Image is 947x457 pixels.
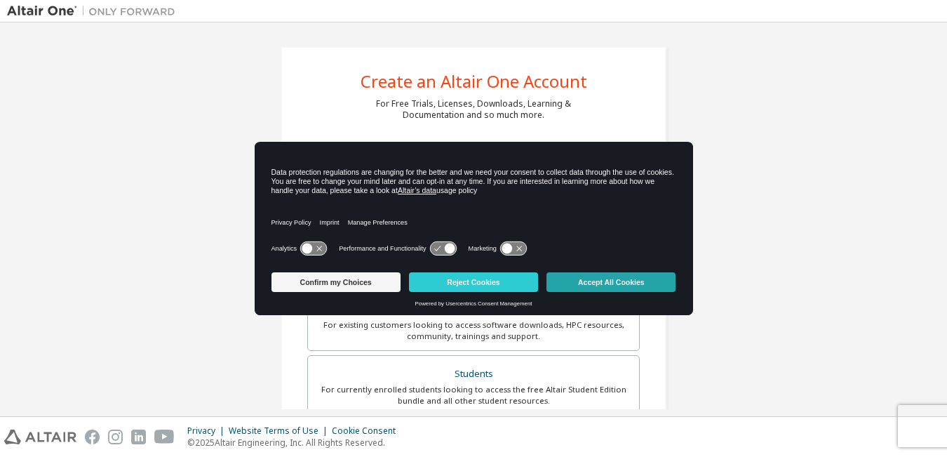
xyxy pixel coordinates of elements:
div: Cookie Consent [332,425,404,437]
img: linkedin.svg [131,430,146,444]
div: For currently enrolled students looking to access the free Altair Student Edition bundle and all ... [316,384,631,406]
div: For existing customers looking to access software downloads, HPC resources, community, trainings ... [316,319,631,342]
img: instagram.svg [108,430,123,444]
img: Altair One [7,4,182,18]
img: youtube.svg [154,430,175,444]
div: Privacy [187,425,229,437]
div: For Free Trials, Licenses, Downloads, Learning & Documentation and so much more. [376,98,571,121]
div: Create an Altair One Account [361,73,587,90]
img: facebook.svg [85,430,100,444]
p: © 2025 Altair Engineering, Inc. All Rights Reserved. [187,437,404,449]
img: altair_logo.svg [4,430,76,444]
div: Website Terms of Use [229,425,332,437]
div: Students [316,364,631,384]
